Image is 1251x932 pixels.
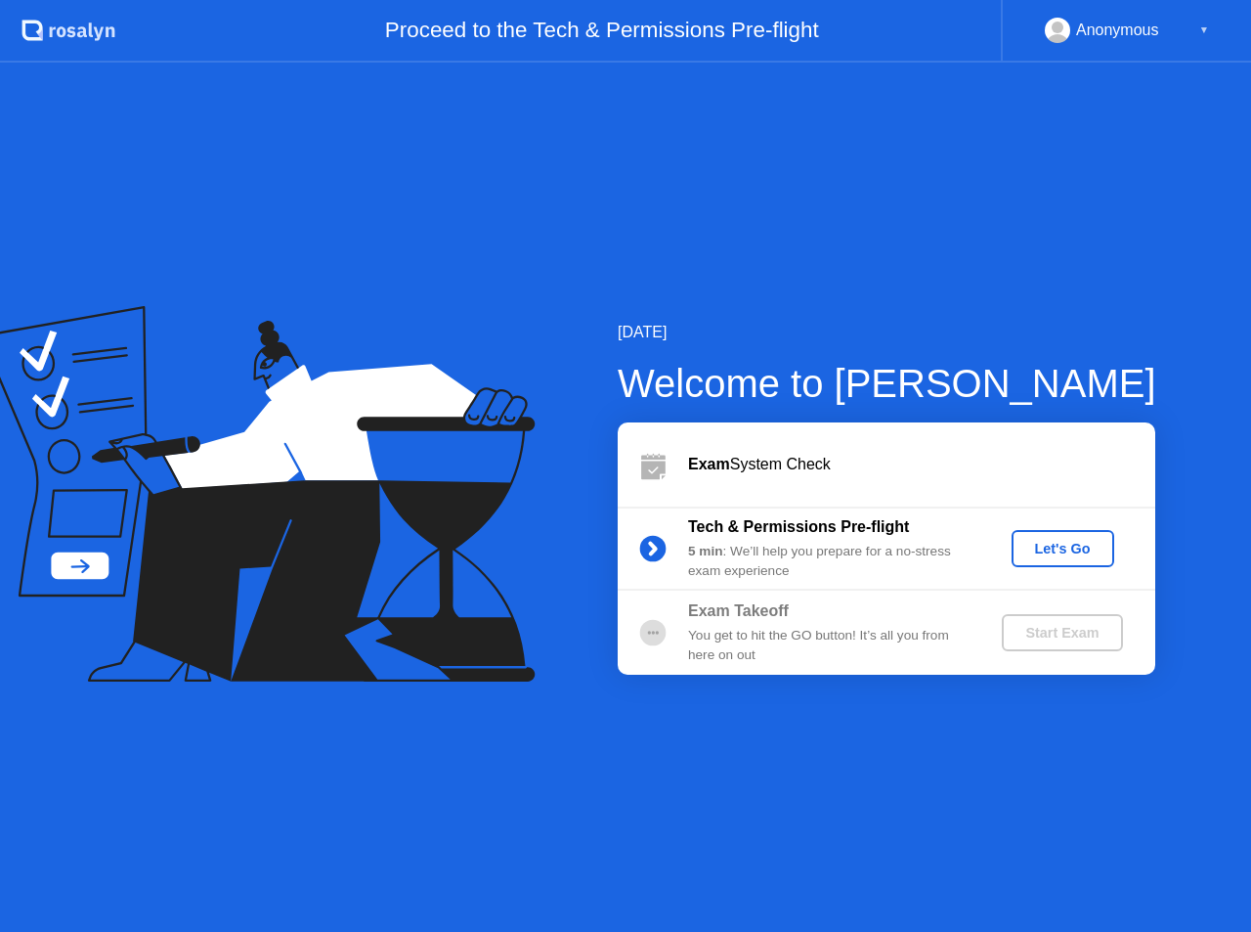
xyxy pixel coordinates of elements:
[688,544,723,558] b: 5 min
[688,518,909,535] b: Tech & Permissions Pre-flight
[1076,18,1159,43] div: Anonymous
[688,456,730,472] b: Exam
[1199,18,1209,43] div: ▼
[688,602,789,619] b: Exam Takeoff
[688,453,1155,476] div: System Check
[1010,625,1114,641] div: Start Exam
[688,626,970,666] div: You get to hit the GO button! It’s all you from here on out
[1019,541,1106,556] div: Let's Go
[618,321,1156,344] div: [DATE]
[1002,614,1122,651] button: Start Exam
[688,542,970,582] div: : We’ll help you prepare for a no-stress exam experience
[618,354,1156,413] div: Welcome to [PERSON_NAME]
[1012,530,1114,567] button: Let's Go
